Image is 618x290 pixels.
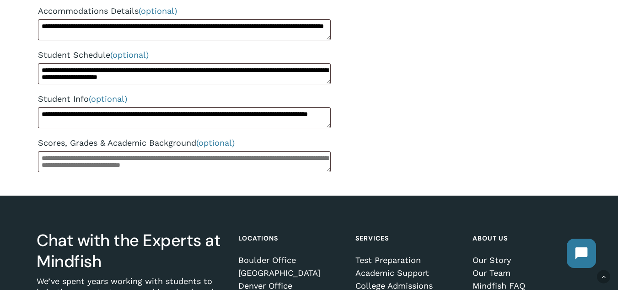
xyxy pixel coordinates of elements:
span: (optional) [139,6,177,16]
label: Accommodations Details [38,3,331,19]
a: Our Story [473,256,579,265]
h4: Services [355,230,462,246]
label: Student Schedule [38,47,331,63]
iframe: Chatbot [558,230,605,277]
a: Test Preparation [355,256,462,265]
span: (optional) [110,50,149,60]
label: Student Info [38,91,331,107]
a: Our Team [473,268,579,278]
h4: Locations [238,230,344,246]
a: [GEOGRAPHIC_DATA] [238,268,344,278]
a: Academic Support [355,268,462,278]
a: Boulder Office [238,256,344,265]
span: (optional) [196,138,235,148]
h3: Chat with the Experts at Mindfish [37,230,227,272]
span: (optional) [89,94,127,104]
h4: About Us [473,230,579,246]
label: Scores, Grades & Academic Background [38,135,331,151]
